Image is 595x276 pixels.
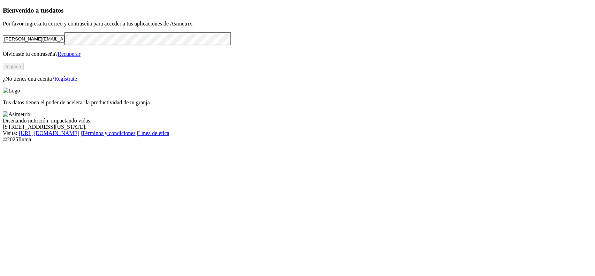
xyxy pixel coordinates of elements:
[3,63,24,70] button: Ingresa
[3,21,592,27] p: Por favor ingresa tu correo y contraseña para acceder a tus aplicaciones de Asimetrix:
[3,118,592,124] div: Diseñando nutrición, impactando vidas.
[3,35,64,43] input: Tu correo
[19,130,79,136] a: [URL][DOMAIN_NAME]
[49,7,64,14] span: datos
[3,76,592,82] p: ¿No tienes una cuenta?
[138,130,169,136] a: Línea de ética
[3,124,592,130] div: [STREET_ADDRESS][US_STATE].
[3,99,592,106] p: Tus datos tienen el poder de acelerar la productividad de tu granja.
[3,51,592,57] p: Olvidaste tu contraseña?
[82,130,136,136] a: Términos y condiciones
[58,51,81,57] a: Recuperar
[3,88,20,94] img: Logo
[3,130,592,136] div: Visita : | |
[54,76,77,82] a: Regístrate
[3,7,592,14] h3: Bienvenido a tus
[3,111,31,118] img: Asimetrix
[3,136,592,143] div: © 2025 Iluma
